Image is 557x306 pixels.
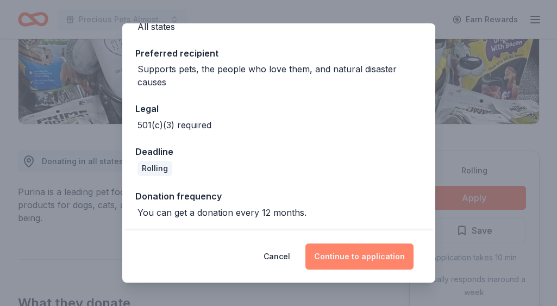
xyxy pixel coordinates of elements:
[137,20,175,33] div: All states
[137,206,306,219] div: You can get a donation every 12 months.
[305,243,414,270] button: Continue to application
[264,243,290,270] button: Cancel
[137,63,422,89] div: Supports pets, the people who love them, and natural disaster causes
[135,46,422,60] div: Preferred recipient
[137,118,211,132] div: 501(c)(3) required
[135,102,422,116] div: Legal
[135,189,422,203] div: Donation frequency
[137,161,172,176] div: Rolling
[135,145,422,159] div: Deadline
